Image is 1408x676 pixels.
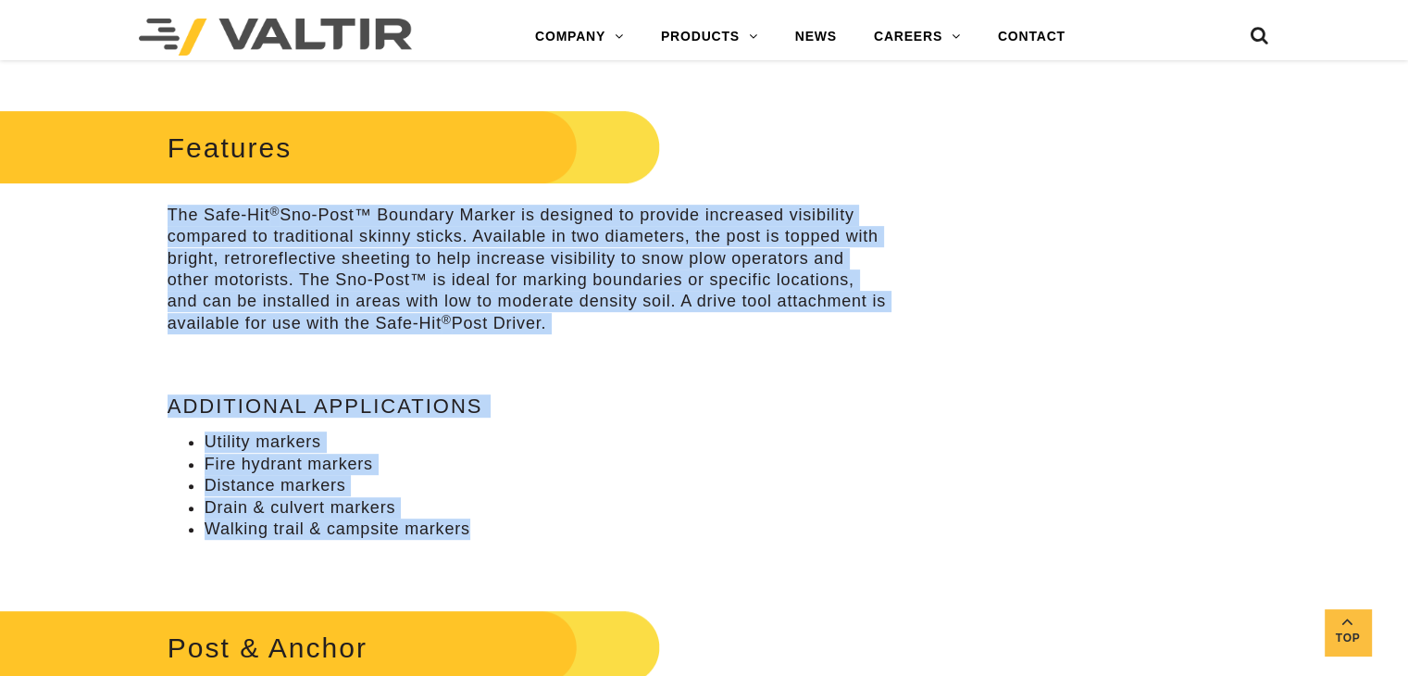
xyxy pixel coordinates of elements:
[205,497,889,519] li: Drain & culvert markers
[269,205,280,219] sup: ®
[1325,609,1371,656] a: Top
[979,19,1084,56] a: CONTACT
[205,454,889,475] li: Fire hydrant markers
[205,432,889,453] li: Utility markers
[168,395,889,418] h4: Additional Applications
[168,205,889,334] p: The Safe-Hit Sno-Post™ Boundary Marker is designed to provide increased visibility compared to tr...
[855,19,979,56] a: CAREERS
[139,19,412,56] img: Valtir
[1325,628,1371,649] span: Top
[205,519,889,540] li: Walking trail & campsite markers
[442,313,452,327] sup: ®
[642,19,777,56] a: PRODUCTS
[517,19,642,56] a: COMPANY
[777,19,855,56] a: NEWS
[205,475,889,496] li: Distance markers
